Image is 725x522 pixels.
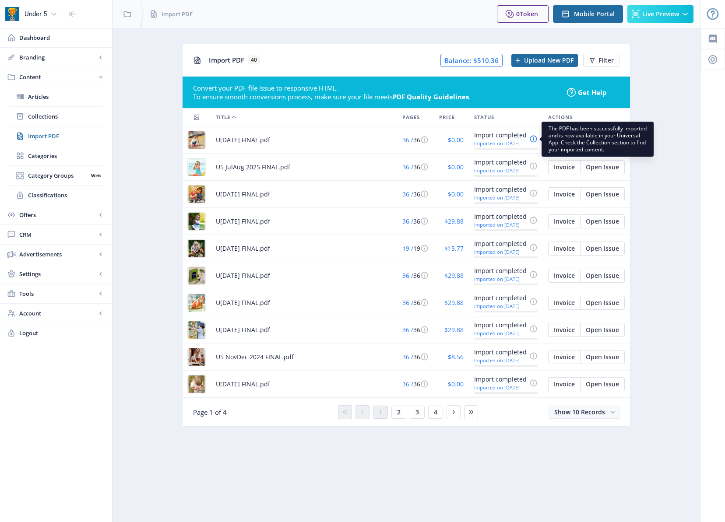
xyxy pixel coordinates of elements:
span: Invoice [554,164,575,171]
a: Edit page [580,379,625,387]
span: Invoice [554,326,575,333]
a: Edit page [548,189,580,197]
span: Invoice [554,381,575,388]
img: eb644ad9-d59b-45fd-bb2a-6caddfc83cd2.jpg [188,240,205,257]
span: Open Issue [586,381,619,388]
a: Edit page [548,325,580,333]
a: Edit page [580,243,625,252]
span: $0.00 [448,136,464,144]
span: Tools [19,289,96,298]
span: $0.00 [448,163,464,171]
span: Price [439,112,455,123]
div: 19 [402,243,429,254]
span: Invoice [554,191,575,198]
div: 36 [402,189,429,200]
img: app-icon.png [5,7,19,21]
span: 36 / [402,163,413,171]
button: Upload New PDF [511,54,578,67]
div: 36 [402,325,429,335]
img: 6c35fc4c-d4b7-46aa-93cf-11c498575cf5.jpg [188,131,205,149]
nb-badge: Web [88,171,103,180]
span: Dashboard [19,33,105,42]
span: Branding [19,53,96,62]
span: 36 / [402,271,413,280]
span: 1 [379,409,382,416]
a: Edit page [548,216,580,224]
span: 36 / [402,217,413,225]
span: $0.00 [448,380,464,388]
a: Edit page [580,298,625,306]
a: Edit page [580,189,625,197]
div: 36 [402,352,429,362]
div: Import completed [474,347,527,357]
span: Classifications [28,191,103,200]
span: $15.77 [444,244,464,252]
button: Open Issue [580,160,625,174]
a: Category GroupsWeb [9,166,103,185]
span: 3 [415,409,419,416]
button: Invoice [548,377,580,391]
span: 36 / [402,380,413,388]
img: ab94922e-8856-4538-b8c7-eb719c8a94e4.jpg [188,186,205,203]
a: Edit page [580,162,625,170]
a: Edit page [548,243,580,252]
div: 36 [402,298,429,308]
div: Imported on [DATE] [474,276,527,282]
a: Edit page [580,352,625,360]
span: Account [19,309,96,318]
span: Categories [28,151,103,160]
button: Mobile Portal [553,5,623,23]
button: Invoice [548,350,580,364]
div: Imported on [DATE] [474,303,527,309]
span: U[DATE] FINAL.pdf [216,189,270,200]
span: Import PDF [162,10,193,18]
span: Open Issue [586,272,619,279]
button: Filter [583,54,619,67]
span: $29.88 [444,271,464,280]
div: Imported on [DATE] [474,330,527,336]
button: 3 [410,406,425,419]
span: Collections [28,112,103,121]
span: Invoice [554,245,575,252]
span: 2 [397,409,401,416]
div: 36 [402,135,429,145]
span: Pages [402,112,420,123]
button: Invoice [548,296,580,310]
span: Show 10 Records [554,408,605,416]
a: Edit page [580,325,625,333]
span: 4 [434,409,437,416]
a: PDF Quality Guidelines [393,92,469,101]
button: 4 [428,406,443,419]
img: 66b213e1-a90d-4dc8-9ee1-0e073a0733b7.jpg [188,321,205,339]
span: U[DATE] FINAL.pdf [216,243,270,254]
span: Invoice [554,354,575,361]
span: The PDF has been successfully imported and is now available in your Universal App. Check the Coll... [549,125,647,153]
button: 0Token [497,5,549,23]
div: Imported on [DATE] [474,249,527,255]
span: Articles [28,92,103,101]
button: Open Issue [580,242,625,256]
button: Invoice [548,160,580,174]
div: Import completed [474,157,527,168]
div: Under 5 [25,4,47,24]
div: Convert your PDF file issue to responsive HTML. [193,84,560,92]
span: U5 JulAug 2025 FINAL.pdf [216,162,290,172]
span: Open Issue [586,245,619,252]
span: Open Issue [586,326,619,333]
span: Offers [19,210,96,219]
a: Categories [9,146,103,165]
div: Import completed [474,130,527,140]
span: U[DATE] FINAL.pdf [216,135,270,145]
span: Live Preview [642,11,679,18]
div: Imported on [DATE] [474,195,527,200]
button: 1 [373,406,388,419]
div: Imported on [DATE] [474,140,527,146]
span: Balance: $510.36 [440,54,503,67]
button: Invoice [548,323,580,337]
button: Invoice [548,214,580,228]
span: U[DATE] FINAL.pdf [216,216,270,227]
button: Live Preview [627,5,693,23]
span: Open Issue [586,191,619,198]
span: Advertisements [19,250,96,259]
button: Open Issue [580,377,625,391]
